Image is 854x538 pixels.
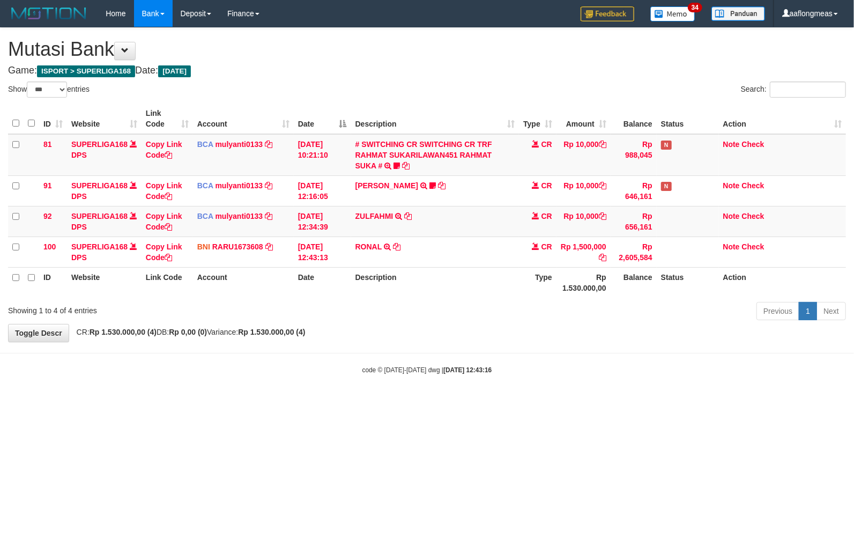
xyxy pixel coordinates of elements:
span: CR [541,140,552,149]
td: DPS [67,206,142,237]
img: Feedback.jpg [581,6,634,21]
a: Check [742,140,764,149]
a: mulyanti0133 [215,181,263,190]
a: Copy RONAL to clipboard [393,242,400,251]
strong: [DATE] 12:43:16 [443,366,492,374]
a: ZULFAHMI [355,212,393,220]
td: DPS [67,237,142,267]
td: DPS [67,134,142,176]
span: CR [541,212,552,220]
span: 92 [43,212,52,220]
span: Has Note [661,141,672,150]
span: [DATE] [158,65,191,77]
td: Rp 10,000 [556,175,611,206]
span: CR [541,181,552,190]
td: Rp 656,161 [611,206,657,237]
th: Account [193,267,294,298]
h1: Mutasi Bank [8,39,846,60]
th: ID [39,267,67,298]
img: MOTION_logo.png [8,5,90,21]
a: # SWITCHING CR SWITCHING CR TRF RAHMAT SUKARILAWAN451 RAHMAT SUKA # [355,140,492,170]
a: Copy mulyanti0133 to clipboard [265,212,272,220]
th: Description: activate to sort column ascending [351,104,519,134]
td: [DATE] 12:16:05 [294,175,351,206]
td: Rp 2,605,584 [611,237,657,267]
strong: Rp 1.530.000,00 (4) [238,328,305,336]
th: Website: activate to sort column ascending [67,104,142,134]
td: [DATE] 10:21:10 [294,134,351,176]
a: SUPERLIGA168 [71,181,128,190]
a: Copy Link Code [146,212,182,231]
span: CR: DB: Variance: [71,328,306,336]
a: Copy Link Code [146,181,182,201]
a: Previous [756,302,799,320]
th: Date: activate to sort column descending [294,104,351,134]
td: [DATE] 12:34:39 [294,206,351,237]
span: CR [541,242,552,251]
span: ISPORT > SUPERLIGA168 [37,65,135,77]
th: Balance [611,104,657,134]
span: BCA [197,140,213,149]
a: Copy # SWITCHING CR SWITCHING CR TRF RAHMAT SUKARILAWAN451 RAHMAT SUKA # to clipboard [402,161,410,170]
a: Copy mulyanti0133 to clipboard [265,140,272,149]
a: Copy Link Code [146,140,182,159]
td: Rp 10,000 [556,206,611,237]
a: Note [723,140,740,149]
div: Showing 1 to 4 of 4 entries [8,301,348,316]
span: 81 [43,140,52,149]
input: Search: [770,82,846,98]
strong: Rp 1.530.000,00 (4) [90,328,157,336]
a: SUPERLIGA168 [71,140,128,149]
a: Copy Rp 10,000 to clipboard [599,212,606,220]
a: Note [723,242,740,251]
a: Note [723,212,740,220]
span: BCA [197,212,213,220]
td: Rp 646,161 [611,175,657,206]
span: 100 [43,242,56,251]
th: Status [657,104,719,134]
td: Rp 1,500,000 [556,237,611,267]
a: Copy ZULFAHMI to clipboard [404,212,412,220]
span: BNI [197,242,210,251]
th: Amount: activate to sort column ascending [556,104,611,134]
label: Show entries [8,82,90,98]
th: Website [67,267,142,298]
h4: Game: Date: [8,65,846,76]
a: 1 [799,302,817,320]
img: panduan.png [711,6,765,21]
th: Date [294,267,351,298]
th: Description [351,267,519,298]
a: Toggle Descr [8,324,69,342]
small: code © [DATE]-[DATE] dwg | [362,366,492,374]
label: Search: [741,82,846,98]
a: [PERSON_NAME] [355,181,418,190]
img: Button%20Memo.svg [650,6,695,21]
td: [DATE] 12:43:13 [294,237,351,267]
span: 34 [688,3,702,12]
th: Action [719,267,846,298]
a: Copy Link Code [146,242,182,262]
th: Type: activate to sort column ascending [519,104,556,134]
span: BCA [197,181,213,190]
a: Copy mulyanti0133 to clipboard [265,181,272,190]
a: Check [742,212,764,220]
th: Status [657,267,719,298]
a: mulyanti0133 [215,212,263,220]
a: Check [742,181,764,190]
a: Next [816,302,846,320]
td: Rp 10,000 [556,134,611,176]
a: Note [723,181,740,190]
th: Link Code: activate to sort column ascending [142,104,193,134]
a: Check [742,242,764,251]
th: Link Code [142,267,193,298]
th: Rp 1.530.000,00 [556,267,611,298]
a: RARU1673608 [212,242,263,251]
span: Has Note [661,182,672,191]
a: Copy Rp 10,000 to clipboard [599,140,606,149]
th: ID: activate to sort column ascending [39,104,67,134]
th: Type [519,267,556,298]
th: Action: activate to sort column ascending [719,104,846,134]
a: Copy RIYO RAHMAN to clipboard [438,181,445,190]
a: SUPERLIGA168 [71,242,128,251]
a: Copy Rp 10,000 to clipboard [599,181,606,190]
